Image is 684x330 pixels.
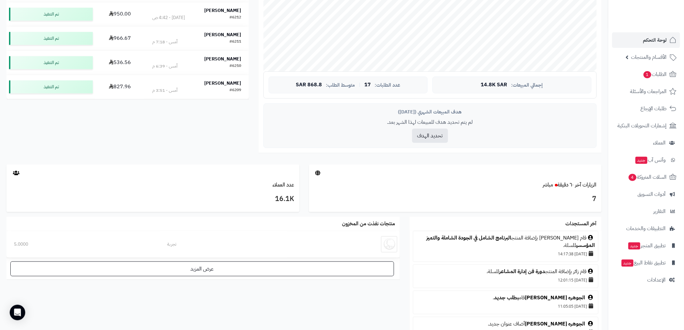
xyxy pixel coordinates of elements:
[9,32,93,45] div: تم التنفيذ
[416,234,595,249] div: قام [PERSON_NAME] بإضافة المنتج للسلة.
[14,241,152,248] div: 5.0000
[638,190,666,199] span: أدوات التسويق
[612,255,680,271] a: تطبيق نقاط البيعجديد
[95,2,145,26] td: 950.00
[95,51,145,75] td: 536.56
[653,138,666,147] span: العملاء
[9,8,93,21] div: تم التنفيذ
[622,260,634,267] span: جديد
[95,75,145,99] td: 827.96
[167,241,280,248] div: تجربة
[314,194,597,205] h3: 7
[566,221,597,227] h3: آخر المستجدات
[481,82,508,88] span: 14.8K SAR
[205,80,241,87] strong: [PERSON_NAME]
[205,7,241,14] strong: [PERSON_NAME]
[9,56,93,69] div: تم التنفيذ
[416,320,595,328] div: أضاف عنوان جديد.
[10,261,394,276] a: عرض المزيد
[364,82,371,88] span: 17
[612,67,680,82] a: الطلبات1
[326,82,355,88] span: متوسط الطلب:
[525,320,585,328] a: الجوهره [PERSON_NAME]
[629,174,636,181] span: 4
[381,236,397,252] img: تجربة
[416,275,595,284] div: [DATE] 12:01:15
[647,275,666,284] span: الإعدادات
[152,39,177,45] div: أمس - 7:18 م
[296,82,322,88] span: 868.8 SAR
[626,224,666,233] span: التطبيقات والخدمات
[654,207,666,216] span: التقارير
[612,204,680,219] a: التقارير
[269,119,592,126] p: لم يتم تحديد هدف للمبيعات لهذا الشهر بعد.
[612,152,680,168] a: وآتس آبجديد
[416,294,595,302] div: قام .
[618,121,667,130] span: إشعارات التحويلات البنكية
[644,71,651,78] span: 1
[205,56,241,62] strong: [PERSON_NAME]
[612,135,680,151] a: العملاء
[9,80,93,93] div: تم التنفيذ
[612,169,680,185] a: السلات المتروكة4
[416,302,595,311] div: [DATE] 11:05:05
[643,70,667,79] span: الطلبات
[273,181,294,189] a: عدد العملاء
[525,294,585,302] a: الجوهره [PERSON_NAME]
[628,242,640,250] span: جديد
[342,221,395,227] h3: منتجات نفذت من المخزون
[543,181,553,189] small: مباشر
[631,53,667,62] span: الأقسام والمنتجات
[643,36,667,45] span: لوحة التحكم
[426,234,595,249] a: البرنامج الشامل في الجودة الشاملة والتميز المؤسسي
[494,294,519,302] a: بطلب جديد
[612,186,680,202] a: أدوات التسويق
[10,305,25,320] div: Open Intercom Messenger
[205,31,241,38] strong: [PERSON_NAME]
[230,39,241,45] div: #6211
[630,87,667,96] span: المراجعات والأسئلة
[636,157,647,164] span: جديد
[230,63,241,69] div: #6210
[11,194,294,205] h3: 16.1K
[640,17,678,31] img: logo-2.png
[635,155,666,165] span: وآتس آب
[628,173,667,182] span: السلات المتروكة
[612,84,680,99] a: المراجعات والأسئلة
[412,129,448,143] button: تحديد الهدف
[612,238,680,253] a: تطبيق المتجرجديد
[359,82,360,87] span: |
[612,221,680,236] a: التطبيقات والخدمات
[612,272,680,288] a: الإعدادات
[416,249,595,258] div: [DATE] 14:17:38
[612,118,680,133] a: إشعارات التحويلات البنكية
[152,63,177,69] div: أمس - 6:39 م
[95,27,145,50] td: 966.67
[543,181,597,189] a: الزيارات آخر ٦٠ دقيقةمباشر
[621,258,666,267] span: تطبيق نقاط البيع
[416,268,595,275] div: قام زائر بإضافة المنتج للسلة.
[152,15,185,21] div: [DATE] - 4:42 ص
[511,82,543,88] span: إجمالي المبيعات:
[612,101,680,116] a: طلبات الإرجاع
[612,32,680,48] a: لوحة التحكم
[628,241,666,250] span: تطبيق المتجر
[230,15,241,21] div: #6212
[152,87,177,94] div: أمس - 3:51 م
[269,109,592,115] div: هدف المبيعات الشهري ([DATE])
[499,268,545,275] a: دورة فن إدارة المشاعر
[230,87,241,94] div: #6209
[375,82,400,88] span: عدد الطلبات:
[641,104,667,113] span: طلبات الإرجاع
